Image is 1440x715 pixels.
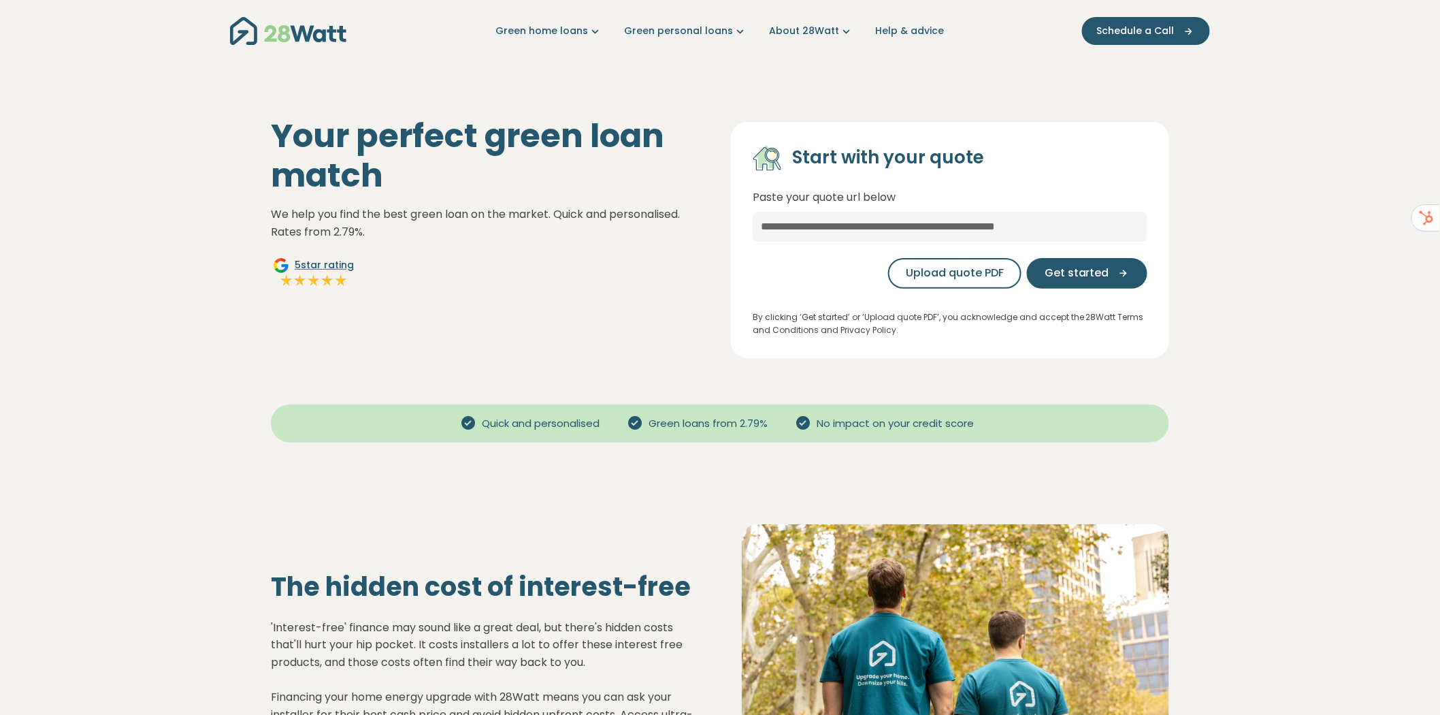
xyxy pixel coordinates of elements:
[271,571,698,603] h2: The hidden cost of interest-free
[753,189,1147,206] p: Paste your quote url below
[230,14,1210,48] nav: Main navigation
[1027,258,1147,289] button: Get started
[1097,24,1175,38] span: Schedule a Call
[273,257,289,274] img: Google
[307,274,321,287] img: Full star
[753,311,1147,336] p: By clicking ‘Get started’ or ‘Upload quote PDF’, you acknowledge and accept the 28Watt Terms and ...
[792,146,984,170] h4: Start with your quote
[280,274,293,287] img: Full star
[888,258,1021,289] button: Upload quote PDF
[495,24,602,38] a: Green home loans
[321,274,334,287] img: Full star
[271,116,709,195] h1: Your perfect green loan match
[295,258,354,272] span: 5 star rating
[906,265,1004,281] span: Upload quote PDF
[293,274,307,287] img: Full star
[230,17,346,45] img: 28Watt
[624,24,747,38] a: Green personal loans
[477,416,606,432] span: Quick and personalised
[1045,265,1109,281] span: Get started
[812,416,980,432] span: No impact on your credit score
[334,274,348,287] img: Full star
[875,24,944,38] a: Help & advice
[769,24,853,38] a: About 28Watt
[271,257,356,290] a: Google5star ratingFull starFull starFull starFull starFull star
[1082,17,1210,45] button: Schedule a Call
[271,206,709,240] p: We help you find the best green loan on the market. Quick and personalised. Rates from 2.79%.
[644,416,774,432] span: Green loans from 2.79%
